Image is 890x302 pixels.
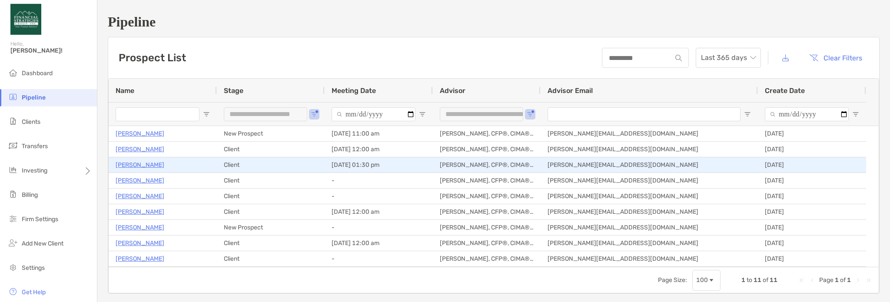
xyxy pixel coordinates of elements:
[8,189,18,199] img: billing icon
[217,204,325,219] div: Client
[758,251,866,266] div: [DATE]
[8,165,18,175] img: investing icon
[8,140,18,151] img: transfers icon
[325,157,433,173] div: [DATE] 01:30 pm
[758,173,866,188] div: [DATE]
[541,220,758,235] div: [PERSON_NAME][EMAIL_ADDRESS][DOMAIN_NAME]
[116,128,164,139] p: [PERSON_NAME]
[548,86,593,95] span: Advisor Email
[840,276,846,284] span: of
[217,173,325,188] div: Client
[332,86,376,95] span: Meeting Date
[541,251,758,266] div: [PERSON_NAME][EMAIL_ADDRESS][DOMAIN_NAME]
[658,276,687,284] div: Page Size:
[8,262,18,272] img: settings icon
[325,173,433,188] div: -
[217,142,325,157] div: Client
[754,276,761,284] span: 11
[433,236,541,251] div: [PERSON_NAME], CFP®, CIMA®, ChFC®, CAP®, MSFS
[22,143,48,150] span: Transfers
[758,220,866,235] div: [DATE]
[217,189,325,204] div: Client
[22,94,46,101] span: Pipeline
[22,264,45,272] span: Settings
[765,107,849,121] input: Create Date Filter Input
[803,48,869,67] button: Clear Filters
[8,286,18,297] img: get-help icon
[8,213,18,224] img: firm-settings icon
[22,191,38,199] span: Billing
[108,14,880,30] h1: Pipeline
[741,276,745,284] span: 1
[217,126,325,141] div: New Prospect
[765,86,805,95] span: Create Date
[847,276,851,284] span: 1
[116,144,164,155] a: [PERSON_NAME]
[758,126,866,141] div: [DATE]
[116,206,164,217] a: [PERSON_NAME]
[116,159,164,170] a: [PERSON_NAME]
[758,236,866,251] div: [DATE]
[10,3,41,35] img: Zoe Logo
[217,236,325,251] div: Client
[8,238,18,248] img: add_new_client icon
[527,111,534,118] button: Open Filter Menu
[433,157,541,173] div: [PERSON_NAME], CFP®, CIMA®, ChFC®, CAP®, MSFS
[747,276,752,284] span: to
[541,173,758,188] div: [PERSON_NAME][EMAIL_ADDRESS][DOMAIN_NAME]
[701,48,756,67] span: Last 365 days
[433,126,541,141] div: [PERSON_NAME], CFP®, CIMA®, ChFC®, CAP®, MSFS
[770,276,777,284] span: 11
[119,52,186,64] h3: Prospect List
[8,116,18,126] img: clients icon
[835,276,839,284] span: 1
[541,236,758,251] div: [PERSON_NAME][EMAIL_ADDRESS][DOMAIN_NAME]
[8,67,18,78] img: dashboard icon
[758,142,866,157] div: [DATE]
[758,204,866,219] div: [DATE]
[809,277,816,284] div: Previous Page
[116,191,164,202] p: [PERSON_NAME]
[217,251,325,266] div: Client
[22,167,47,174] span: Investing
[22,216,58,223] span: Firm Settings
[116,253,164,264] a: [PERSON_NAME]
[22,240,63,247] span: Add New Client
[325,189,433,204] div: -
[758,189,866,204] div: [DATE]
[325,142,433,157] div: [DATE] 12:00 am
[332,107,415,121] input: Meeting Date Filter Input
[325,236,433,251] div: [DATE] 12:00 am
[541,126,758,141] div: [PERSON_NAME][EMAIL_ADDRESS][DOMAIN_NAME]
[541,157,758,173] div: [PERSON_NAME][EMAIL_ADDRESS][DOMAIN_NAME]
[217,220,325,235] div: New Prospect
[325,220,433,235] div: -
[548,107,741,121] input: Advisor Email Filter Input
[854,277,861,284] div: Next Page
[696,276,708,284] div: 100
[22,70,53,77] span: Dashboard
[433,251,541,266] div: [PERSON_NAME], CFP®, CIMA®, ChFC®, CAP®, MSFS
[10,47,92,54] span: [PERSON_NAME]!
[311,111,318,118] button: Open Filter Menu
[798,277,805,284] div: First Page
[433,189,541,204] div: [PERSON_NAME], CFP®, CIMA®, ChFC®, CAP®, MSFS
[116,86,134,95] span: Name
[116,222,164,233] a: [PERSON_NAME]
[541,189,758,204] div: [PERSON_NAME][EMAIL_ADDRESS][DOMAIN_NAME]
[852,111,859,118] button: Open Filter Menu
[116,238,164,249] a: [PERSON_NAME]
[744,111,751,118] button: Open Filter Menu
[865,277,872,284] div: Last Page
[116,107,199,121] input: Name Filter Input
[116,175,164,186] a: [PERSON_NAME]
[22,289,46,296] span: Get Help
[692,270,721,291] div: Page Size
[433,142,541,157] div: [PERSON_NAME], CFP®, CIMA®, ChFC®, CAP®, MSFS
